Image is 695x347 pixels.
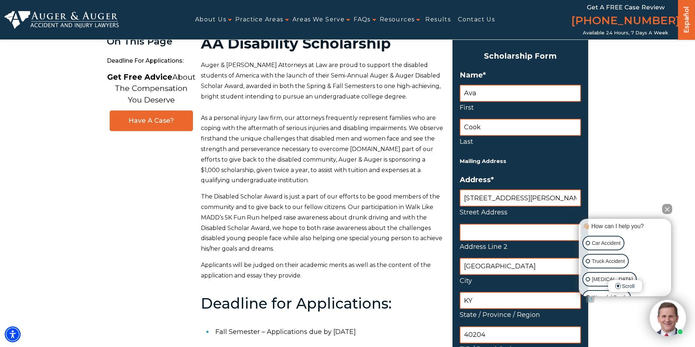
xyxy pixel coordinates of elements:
h3: Scholarship Form [460,49,581,63]
span: Scroll [608,280,642,292]
a: FAQs [354,12,371,28]
div: 👋🏼 How can I help you? [581,222,669,230]
span: Have A Case? [117,117,185,125]
strong: Get Free Advice [107,72,172,81]
a: Resources [380,12,415,28]
p: Truck Accident [592,257,625,266]
p: [MEDICAL_DATA] [592,275,633,284]
a: Practice Areas [235,12,283,28]
p: Car Accident [592,239,620,248]
div: On This Page [107,36,195,47]
label: Street Address [460,206,581,218]
span: Available 24 Hours, 7 Days a Week [583,30,668,36]
p: The Disabled Scholar Award is just a part of our efforts to be good members of the community and ... [201,192,444,254]
p: Wrongful Death [592,293,627,302]
a: Areas We Serve [292,12,345,28]
label: Address [460,175,581,184]
h5: Mailing Address [460,156,581,166]
a: Contact Us [458,12,495,28]
label: City [460,275,581,287]
label: Last [460,136,581,147]
p: Applicants will be judged on their academic merits as well as the content of the application and ... [201,260,444,281]
li: Fall Semester – Applications due by [DATE] [215,322,444,341]
span: Deadline for Applications: [107,54,195,68]
a: Results [425,12,451,28]
h1: AA Disability Scholarship [201,36,444,51]
span: Get a FREE Case Review [587,4,665,11]
p: As a personal injury law firm, our attorneys frequently represent families who are coping with th... [201,113,444,186]
label: First [460,102,581,113]
label: State / Province / Region [460,309,581,321]
a: Have A Case? [110,110,193,131]
button: Close Intaker Chat Widget [662,204,672,214]
a: Open intaker chat [586,296,594,303]
p: Auger & [PERSON_NAME] Attorneys at Law are proud to support the disabled students of America with... [201,60,444,102]
h2: Deadline for Applications: [201,296,444,312]
label: Name [460,71,581,79]
label: Address Line 2 [460,241,581,252]
img: Intaker widget Avatar [650,300,686,336]
a: About Us [195,12,226,28]
img: Auger & Auger Accident and Injury Lawyers Logo [4,11,119,28]
a: [PHONE_NUMBER] [571,13,680,30]
div: Accessibility Menu [5,326,21,342]
p: About The Compensation You Deserve [107,71,195,106]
